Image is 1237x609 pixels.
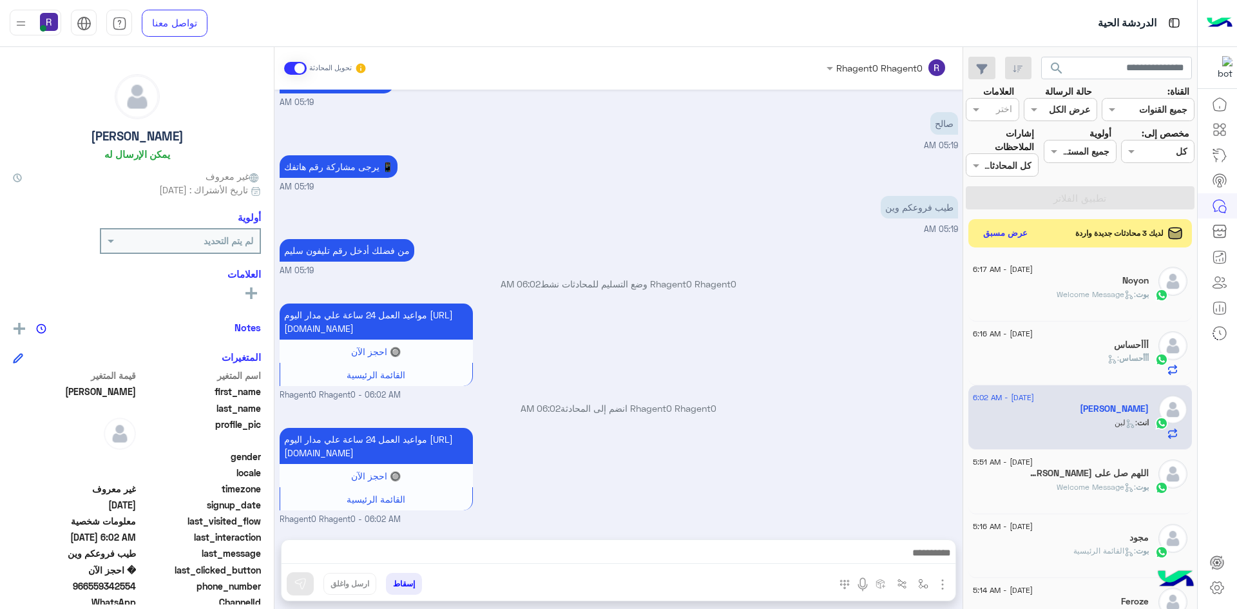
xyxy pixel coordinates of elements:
img: defaultAdmin.png [1158,395,1187,424]
span: timezone [139,482,262,496]
span: القائمة الرئيسية [347,494,405,505]
span: [DATE] - 5:16 AM [973,521,1033,532]
h5: Feroze [1121,596,1149,607]
label: مخصص إلى: [1142,126,1189,140]
span: 06:02 AM [521,403,561,414]
span: [DATE] - 6:17 AM [973,264,1033,275]
img: tab [1166,15,1182,31]
span: last_message [139,546,262,560]
img: WhatsApp [1155,481,1168,494]
span: 🔘 احجز الآن [351,470,401,481]
span: [DATE] - 6:16 AM [973,328,1033,340]
button: ارسل واغلق [323,573,376,595]
span: last_visited_flow [139,514,262,528]
span: � احجز الآن [13,563,136,577]
h6: العلامات [13,268,261,280]
div: اختر [996,102,1014,119]
span: معلومات شخصية [13,514,136,528]
span: [DATE] - 5:51 AM [973,456,1033,468]
h5: Noyon [1122,275,1149,286]
label: إشارات الملاحظات [966,126,1034,154]
span: 05:19 AM [280,97,314,109]
span: بوت [1136,289,1149,299]
img: WhatsApp [1155,546,1168,559]
span: : Welcome Message [1057,482,1136,492]
h5: مجود [1129,532,1149,543]
img: send attachment [935,577,950,592]
span: first_name [139,385,262,398]
img: userImage [40,13,58,31]
img: WhatsApp [1155,353,1168,366]
button: إسقاط [386,573,422,595]
span: ChannelId [139,595,262,609]
span: 2 [13,595,136,609]
img: tab [77,16,91,31]
label: العلامات [983,84,1014,98]
small: تحويل المحادثة [309,63,352,73]
a: تواصل معنا [142,10,207,37]
h6: أولوية [238,211,261,223]
span: : لبن [1115,418,1137,427]
img: send message [294,577,307,590]
h5: [PERSON_NAME] [91,129,184,144]
span: بوت [1136,546,1149,556]
span: search [1049,61,1064,76]
span: اسم المتغير [139,369,262,382]
span: 2025-08-11T03:02:40.682Z [13,530,136,544]
span: 966559342554 [13,579,136,593]
span: last_name [139,401,262,415]
span: : [1108,353,1119,363]
span: 05:19 AM [280,265,314,277]
p: Rhagent0 Rhagent0 انضم إلى المحادثة [280,401,958,415]
button: select flow [913,573,934,594]
span: locale [139,466,262,479]
h5: اللهم صل على نبينا مُحمد [1026,468,1149,479]
label: أولوية [1089,126,1111,140]
p: 11/8/2025, 6:02 AM [280,428,473,464]
span: 05:19 AM [924,224,958,234]
img: tab [112,16,127,31]
span: طيب فروعكم وين [13,546,136,560]
button: create order [870,573,892,594]
span: [DATE] - 6:02 AM [973,392,1034,403]
img: send voice note [855,577,870,592]
img: Logo [1207,10,1232,37]
span: profile_pic [139,418,262,447]
p: 11/8/2025, 5:19 AM [280,155,398,178]
span: : Welcome Message [1057,289,1136,299]
img: make a call [839,579,850,590]
img: create order [876,579,886,589]
span: غير معروف [206,169,261,183]
a: tab [106,10,132,37]
span: [DATE] - 5:14 AM [973,585,1033,596]
span: Rhagent0 Rhagent0 - 06:02 AM [280,389,401,401]
img: defaultAdmin.png [104,418,136,450]
span: 2025-08-11T02:15:52.059Z [13,498,136,512]
p: 11/8/2025, 5:19 AM [930,112,958,135]
span: القائمة الرئيسية [347,369,405,380]
img: profile [13,15,29,32]
p: 11/8/2025, 5:19 AM [881,196,958,218]
label: حالة الرسالة [1045,84,1092,98]
img: WhatsApp [1155,289,1168,302]
img: defaultAdmin.png [1158,331,1187,360]
span: أأأحساس [1119,353,1149,363]
h5: Saleh [1080,403,1149,414]
span: 06:02 AM [501,278,541,289]
span: مواعيد العمل 24 ساعة علي مدار اليوم [URL][DOMAIN_NAME] [284,434,453,458]
span: last_interaction [139,530,262,544]
button: search [1041,57,1073,84]
p: الدردشة الحية [1098,15,1156,32]
span: signup_date [139,498,262,512]
img: select flow [918,579,928,589]
span: غير معروف [13,482,136,496]
h6: Notes [235,322,261,333]
span: Rhagent0 Rhagent0 - 06:02 AM [280,514,401,526]
span: phone_number [139,579,262,593]
span: Saleh [13,385,136,398]
p: Rhagent0 Rhagent0 وضع التسليم للمحادثات نشط [280,277,958,291]
span: تاريخ الأشتراك : [DATE] [159,183,248,197]
span: null [13,466,136,479]
span: بوت [1136,482,1149,492]
img: add [14,323,25,334]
